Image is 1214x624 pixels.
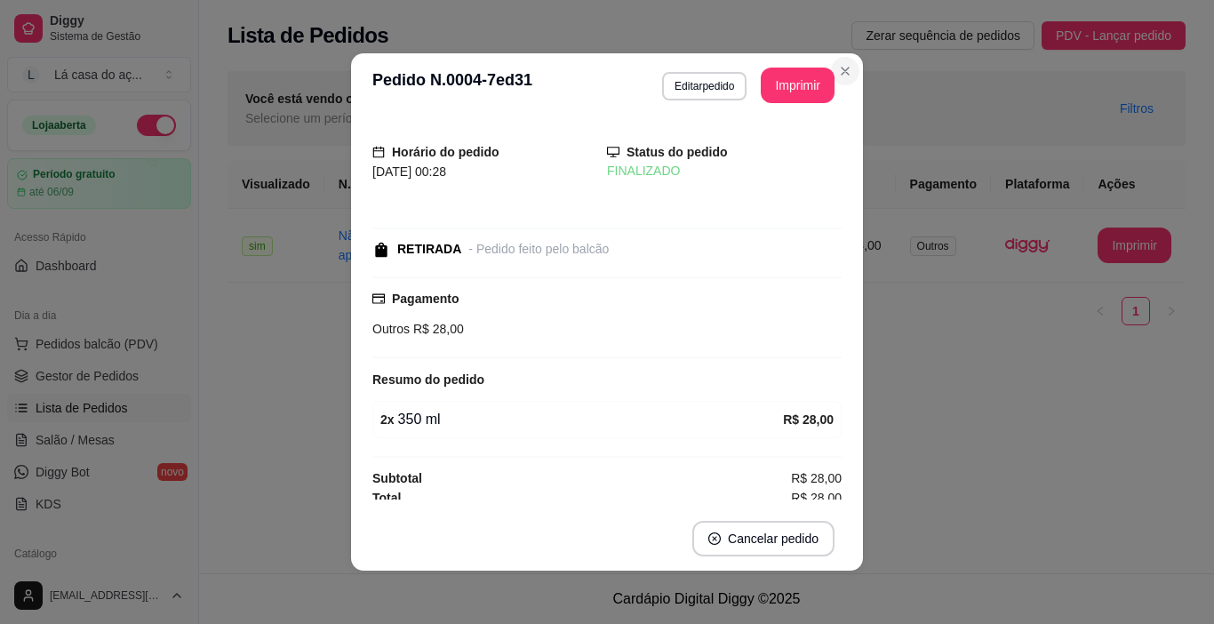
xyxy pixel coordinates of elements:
span: close-circle [708,532,721,545]
div: 350 ml [380,409,783,430]
span: R$ 28,00 [791,488,842,508]
button: close-circleCancelar pedido [692,521,835,556]
button: Close [831,57,859,85]
div: RETIRADA [397,240,461,259]
span: Outros [372,322,410,336]
button: Imprimir [761,68,835,103]
div: FINALIZADO [607,162,842,180]
strong: Pagamento [392,292,459,306]
strong: Horário do pedido [392,145,499,159]
strong: Total [372,491,401,505]
strong: Subtotal [372,471,422,485]
strong: Status do pedido [627,145,728,159]
span: [DATE] 00:28 [372,164,446,179]
strong: Resumo do pedido [372,372,484,387]
strong: 2 x [380,412,395,427]
span: desktop [607,146,619,158]
span: calendar [372,146,385,158]
strong: R$ 28,00 [783,412,834,427]
span: R$ 28,00 [791,468,842,488]
span: R$ 28,00 [410,322,464,336]
button: Editarpedido [662,72,747,100]
div: - Pedido feito pelo balcão [468,240,609,259]
span: credit-card [372,292,385,305]
h3: Pedido N. 0004-7ed31 [372,68,532,103]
